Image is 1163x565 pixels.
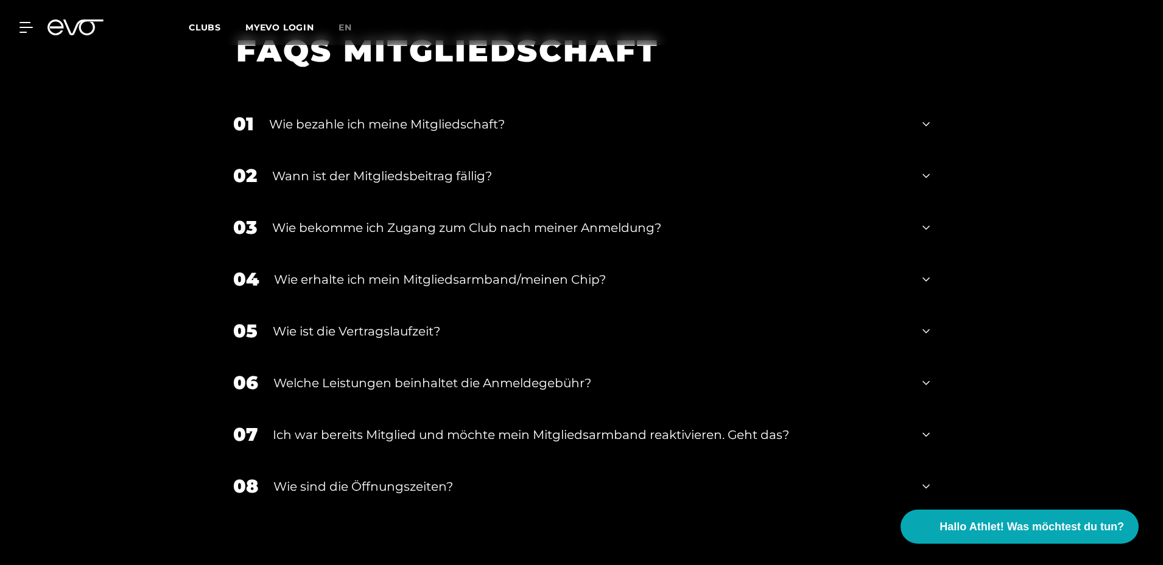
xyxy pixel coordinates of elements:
[901,510,1139,544] button: Hallo Athlet! Was möchtest du tun?
[233,472,258,500] div: 08
[273,322,907,340] div: Wie ist die Vertragslaufzeit?
[233,421,258,448] div: 07
[233,317,258,345] div: 05
[272,219,907,237] div: Wie bekomme ich Zugang zum Club nach meiner Anmeldung?
[189,22,221,33] span: Clubs
[940,519,1124,535] span: Hallo Athlet! Was möchtest du tun?
[233,110,254,138] div: 01
[233,265,259,293] div: 04
[273,477,907,496] div: Wie sind die Öffnungszeiten?
[273,374,907,392] div: Welche Leistungen beinhaltet die Anmeldegebühr?
[272,167,907,185] div: Wann ist der Mitgliedsbeitrag fällig?
[269,115,907,133] div: Wie bezahle ich meine Mitgliedschaft?
[274,270,907,289] div: Wie erhalte ich mein Mitgliedsarmband/meinen Chip?
[339,21,367,35] a: en
[189,21,245,33] a: Clubs
[233,162,257,189] div: 02
[245,22,314,33] a: MYEVO LOGIN
[233,214,257,241] div: 03
[339,22,352,33] span: en
[273,426,907,444] div: Ich war bereits Mitglied und möchte mein Mitgliedsarmband reaktivieren. Geht das?
[233,369,258,396] div: 06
